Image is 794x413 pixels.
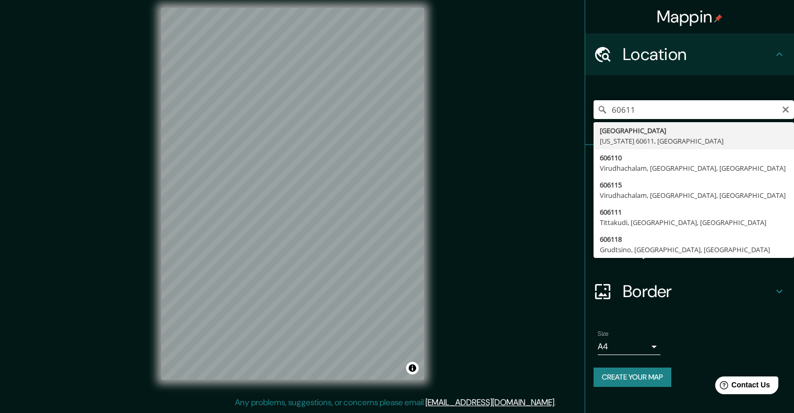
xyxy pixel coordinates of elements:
div: A4 [598,338,660,355]
div: . [556,396,558,409]
h4: Border [623,281,773,302]
div: 606118 [600,234,788,244]
p: Any problems, suggestions, or concerns please email . [235,396,556,409]
div: 606115 [600,180,788,190]
div: . [558,396,560,409]
div: Virudhachalam, [GEOGRAPHIC_DATA], [GEOGRAPHIC_DATA] [600,190,788,200]
h4: Layout [623,239,773,260]
div: 606111 [600,207,788,217]
div: Border [585,270,794,312]
iframe: Help widget launcher [701,372,783,402]
h4: Location [623,44,773,65]
canvas: Map [161,8,424,380]
div: Tittakudi, [GEOGRAPHIC_DATA], [GEOGRAPHIC_DATA] [600,217,788,228]
div: [GEOGRAPHIC_DATA] [600,125,788,136]
h4: Mappin [657,6,723,27]
input: Pick your city or area [594,100,794,119]
div: [US_STATE] 60611, [GEOGRAPHIC_DATA] [600,136,788,146]
div: 606110 [600,152,788,163]
img: pin-icon.png [714,14,722,22]
div: Layout [585,229,794,270]
div: Pins [585,145,794,187]
button: Create your map [594,368,671,387]
button: Clear [781,104,790,114]
label: Size [598,329,609,338]
div: Virudhachalam, [GEOGRAPHIC_DATA], [GEOGRAPHIC_DATA] [600,163,788,173]
button: Toggle attribution [406,362,419,374]
div: Grudtsino, [GEOGRAPHIC_DATA], [GEOGRAPHIC_DATA] [600,244,788,255]
a: [EMAIL_ADDRESS][DOMAIN_NAME] [425,397,554,408]
div: Location [585,33,794,75]
div: Style [585,187,794,229]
